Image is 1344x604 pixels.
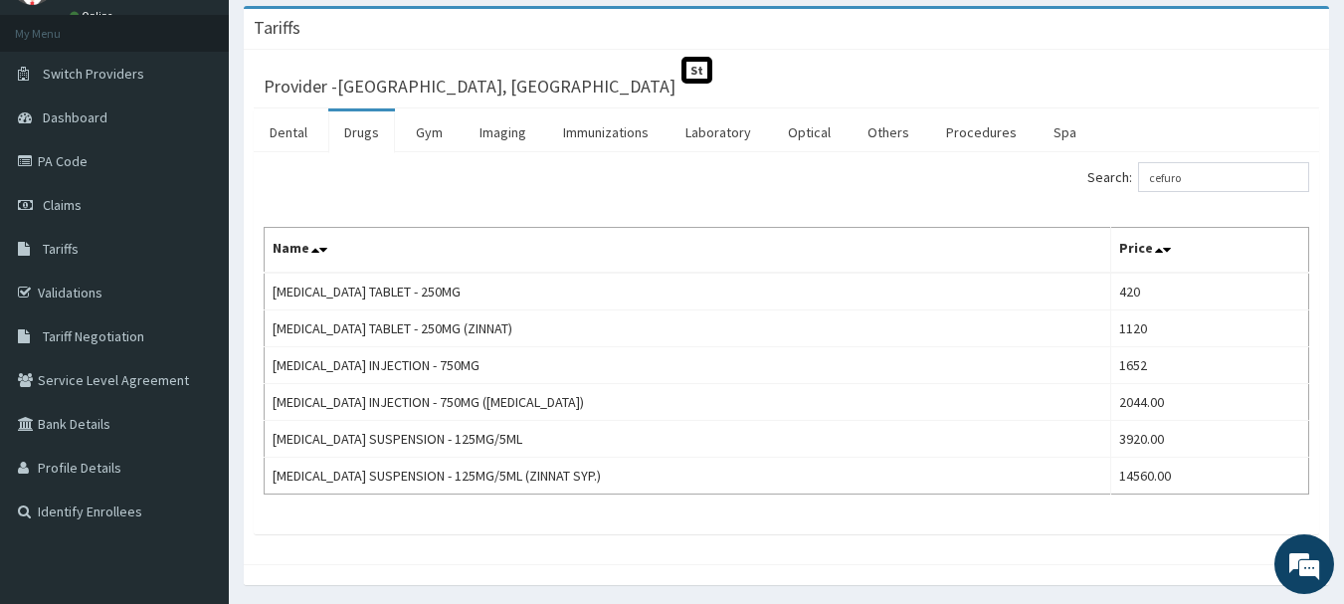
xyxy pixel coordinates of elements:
[43,240,79,258] span: Tariffs
[1111,384,1309,421] td: 2044.00
[265,228,1111,274] th: Name
[326,10,374,58] div: Minimize live chat window
[772,111,847,153] a: Optical
[265,458,1111,495] td: [MEDICAL_DATA] SUSPENSION - 125MG/5ML (ZINNAT SYP.)
[265,421,1111,458] td: [MEDICAL_DATA] SUSPENSION - 125MG/5ML
[254,111,323,153] a: Dental
[43,327,144,345] span: Tariff Negotiation
[1087,162,1309,192] label: Search:
[265,310,1111,347] td: [MEDICAL_DATA] TABLET - 250MG (ZINNAT)
[1111,273,1309,310] td: 420
[43,65,144,83] span: Switch Providers
[37,100,81,149] img: d_794563401_company_1708531726252_794563401
[1111,421,1309,458] td: 3920.00
[265,347,1111,384] td: [MEDICAL_DATA] INJECTION - 750MG
[115,177,275,378] span: We're online!
[1111,458,1309,495] td: 14560.00
[43,108,107,126] span: Dashboard
[43,196,82,214] span: Claims
[264,78,675,96] h3: Provider - [GEOGRAPHIC_DATA], [GEOGRAPHIC_DATA]
[1111,228,1309,274] th: Price
[10,397,379,467] textarea: Type your message and hit 'Enter'
[1138,162,1309,192] input: Search:
[70,9,117,23] a: Online
[1111,310,1309,347] td: 1120
[103,111,334,137] div: Chat with us now
[265,273,1111,310] td: [MEDICAL_DATA] TABLET - 250MG
[852,111,925,153] a: Others
[1111,347,1309,384] td: 1652
[681,57,712,84] span: St
[670,111,767,153] a: Laboratory
[464,111,542,153] a: Imaging
[400,111,459,153] a: Gym
[265,384,1111,421] td: [MEDICAL_DATA] INJECTION - 750MG ([MEDICAL_DATA])
[254,19,300,37] h3: Tariffs
[328,111,395,153] a: Drugs
[1038,111,1092,153] a: Spa
[930,111,1033,153] a: Procedures
[547,111,665,153] a: Immunizations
